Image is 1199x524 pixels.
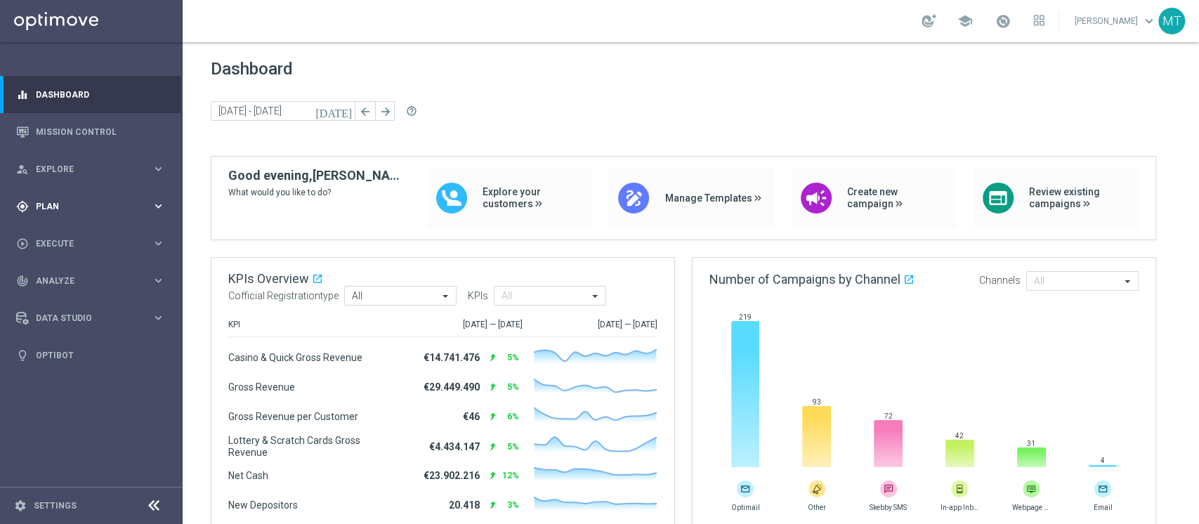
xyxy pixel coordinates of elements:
i: gps_fixed [16,200,29,213]
i: settings [14,499,27,512]
i: person_search [16,163,29,176]
div: Optibot [16,336,165,374]
i: play_circle_outline [16,237,29,250]
i: keyboard_arrow_right [152,162,165,176]
div: Dashboard [16,76,165,113]
div: Execute [16,237,152,250]
i: track_changes [16,275,29,287]
div: Mission Control [16,113,165,150]
button: person_search Explore keyboard_arrow_right [15,164,166,175]
span: Explore [36,165,152,173]
i: keyboard_arrow_right [152,311,165,325]
span: Plan [36,202,152,211]
span: Execute [36,240,152,248]
a: Mission Control [36,113,165,150]
button: track_changes Analyze keyboard_arrow_right [15,275,166,287]
button: gps_fixed Plan keyboard_arrow_right [15,201,166,212]
a: Optibot [36,336,165,374]
button: Data Studio keyboard_arrow_right [15,313,166,324]
i: keyboard_arrow_right [152,237,165,250]
div: Data Studio [16,312,152,325]
a: [PERSON_NAME]keyboard_arrow_down [1073,11,1158,32]
span: Analyze [36,277,152,285]
a: Settings [34,502,77,510]
span: Data Studio [36,314,152,322]
a: Dashboard [36,76,165,113]
span: school [957,13,973,29]
span: keyboard_arrow_down [1141,13,1157,29]
div: Analyze [16,275,152,287]
div: Explore [16,163,152,176]
i: equalizer [16,89,29,101]
div: MT [1158,8,1185,34]
button: equalizer Dashboard [15,89,166,100]
i: lightbulb [16,349,29,362]
div: Plan [16,200,152,213]
button: play_circle_outline Execute keyboard_arrow_right [15,238,166,249]
button: Mission Control [15,126,166,138]
i: keyboard_arrow_right [152,199,165,213]
button: lightbulb Optibot [15,350,166,361]
i: keyboard_arrow_right [152,274,165,287]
